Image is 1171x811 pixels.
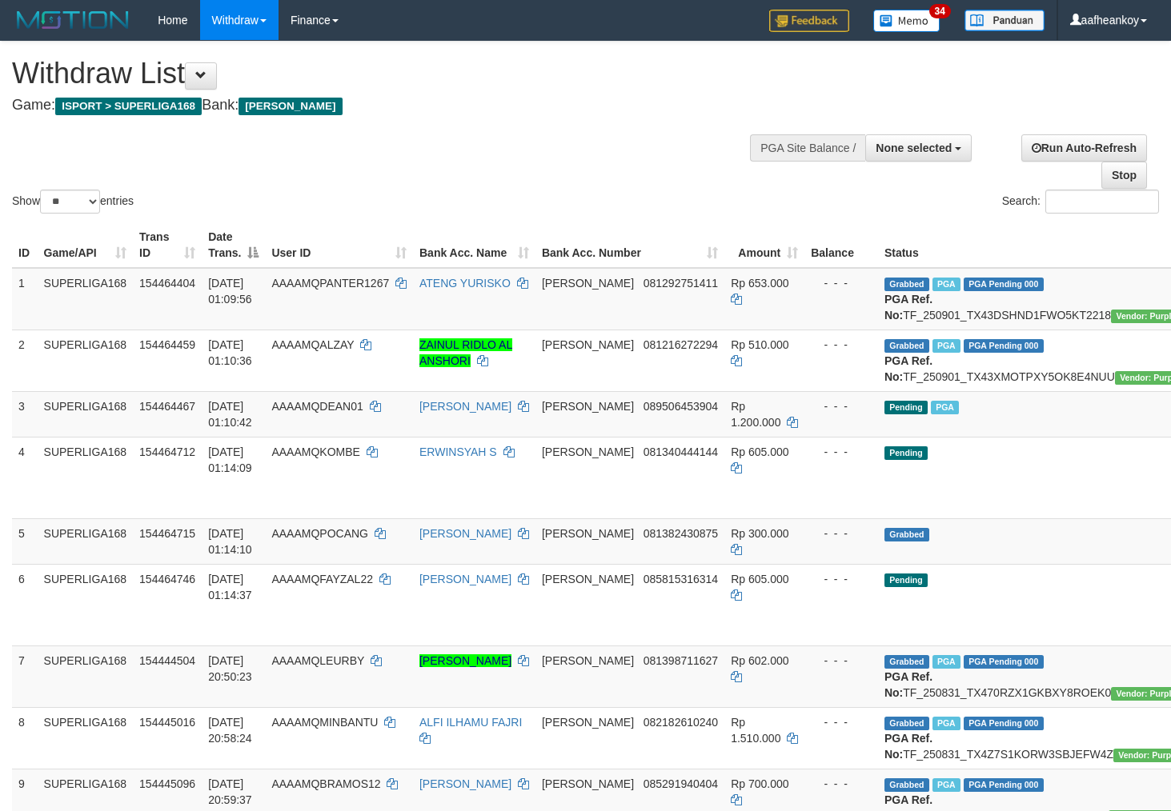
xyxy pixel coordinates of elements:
td: 2 [12,330,38,391]
span: Rp 1.510.000 [731,716,780,745]
td: SUPERLIGA168 [38,707,134,769]
span: [DATE] 20:50:23 [208,654,252,683]
span: [PERSON_NAME] [542,716,634,729]
span: [PERSON_NAME] [542,445,634,458]
span: Marked by aafheankoy [932,717,960,730]
td: 5 [12,518,38,564]
span: Grabbed [884,528,929,541]
span: [PERSON_NAME] [542,277,634,290]
td: 4 [12,437,38,518]
span: Marked by aafromsomean [931,401,959,414]
span: [DATE] 01:09:56 [208,277,252,306]
a: [PERSON_NAME] [419,654,511,667]
span: [PERSON_NAME] [542,338,634,351]
td: SUPERLIGA168 [38,391,134,437]
span: PGA Pending [964,717,1044,730]
span: 154444504 [139,654,195,667]
span: PGA Pending [964,278,1044,291]
span: Copy 081292751411 to clipboard [644,277,718,290]
div: - - - [811,571,872,587]
a: Stop [1101,162,1147,189]
a: ERWINSYAH S [419,445,497,458]
span: AAAAMQPANTER1267 [271,277,389,290]
td: 7 [12,645,38,707]
th: Bank Acc. Number: activate to sort column ascending [535,222,724,268]
span: None selected [876,142,952,154]
a: ALFI ILHAMU FAJRI [419,716,522,729]
span: Pending [884,446,928,460]
span: Grabbed [884,717,929,730]
span: Copy 089506453904 to clipboard [644,400,718,413]
td: SUPERLIGA168 [38,437,134,518]
b: PGA Ref. No: [884,293,932,322]
span: Pending [884,573,928,587]
span: PGA Pending [964,655,1044,669]
span: [PERSON_NAME] [542,527,634,540]
img: Button%20Memo.svg [873,10,940,32]
td: SUPERLIGA168 [38,330,134,391]
span: [DATE] 01:14:10 [208,527,252,556]
span: [DATE] 01:10:36 [208,338,252,367]
th: User ID: activate to sort column ascending [265,222,413,268]
div: PGA Site Balance / [750,134,865,162]
span: Copy 081382430875 to clipboard [644,527,718,540]
span: AAAAMQALZAY [271,338,354,351]
span: Grabbed [884,655,929,669]
button: None selected [865,134,972,162]
div: - - - [811,653,872,669]
b: PGA Ref. No: [884,354,932,383]
span: AAAAMQKOMBE [271,445,359,458]
span: Rp 605.000 [731,445,788,458]
div: - - - [811,444,872,460]
span: [DATE] 01:14:09 [208,445,252,474]
div: - - - [811,275,872,291]
span: 154464712 [139,445,195,458]
td: SUPERLIGA168 [38,645,134,707]
a: [PERSON_NAME] [419,400,511,413]
span: Rp 605.000 [731,573,788,585]
span: 154464467 [139,400,195,413]
img: panduan.png [964,10,1045,31]
h1: Withdraw List [12,58,764,90]
th: Amount: activate to sort column ascending [724,222,804,268]
span: Grabbed [884,278,929,291]
span: 154464715 [139,527,195,540]
span: Grabbed [884,778,929,792]
span: PGA Pending [964,339,1044,353]
span: AAAAMQPOCANG [271,527,368,540]
span: [DATE] 01:14:37 [208,573,252,601]
td: 6 [12,564,38,645]
img: Feedback.jpg [769,10,849,32]
a: [PERSON_NAME] [419,573,511,585]
span: [PERSON_NAME] [542,400,634,413]
span: AAAAMQLEURBY [271,654,364,667]
input: Search: [1045,190,1159,214]
a: [PERSON_NAME] [419,527,511,540]
span: AAAAMQMINBANTU [271,716,378,729]
span: Pending [884,401,928,414]
span: Copy 081216272294 to clipboard [644,338,718,351]
a: Run Auto-Refresh [1021,134,1147,162]
span: Marked by aafromsomean [932,278,960,291]
span: Grabbed [884,339,929,353]
label: Search: [1002,190,1159,214]
td: SUPERLIGA168 [38,518,134,564]
th: Trans ID: activate to sort column ascending [133,222,202,268]
span: 34 [929,4,951,18]
b: PGA Ref. No: [884,670,932,699]
span: Copy 081340444144 to clipboard [644,445,718,458]
span: Rp 653.000 [731,277,788,290]
span: Marked by aafounsreynich [932,655,960,669]
span: PGA Pending [964,778,1044,792]
span: AAAAMQBRAMOS12 [271,777,380,790]
div: - - - [811,714,872,730]
span: Copy 085291940404 to clipboard [644,777,718,790]
span: [PERSON_NAME] [239,98,342,115]
span: Rp 700.000 [731,777,788,790]
div: - - - [811,398,872,414]
th: Game/API: activate to sort column ascending [38,222,134,268]
span: 154464459 [139,338,195,351]
th: Balance [804,222,878,268]
td: SUPERLIGA168 [38,268,134,330]
td: 3 [12,391,38,437]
